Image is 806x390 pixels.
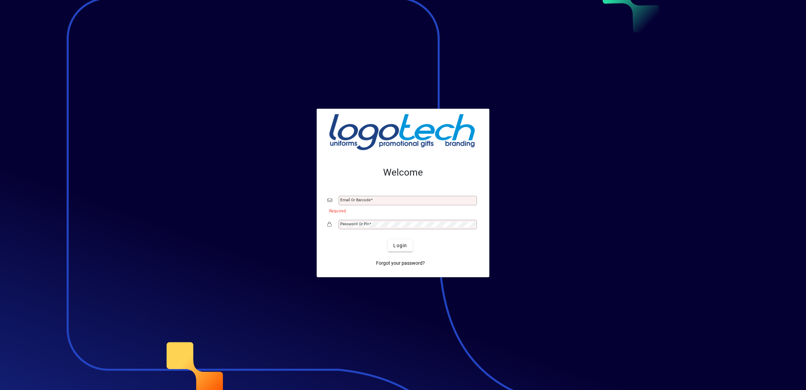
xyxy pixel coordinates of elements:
mat-label: Password or Pin [340,222,369,226]
mat-label: Email or Barcode [340,198,371,202]
button: Login [388,239,412,252]
span: Forgot your password? [376,260,425,267]
span: Login [393,242,407,249]
mat-error: Required [329,207,473,214]
a: Forgot your password? [373,257,428,269]
h2: Welcome [327,167,479,178]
